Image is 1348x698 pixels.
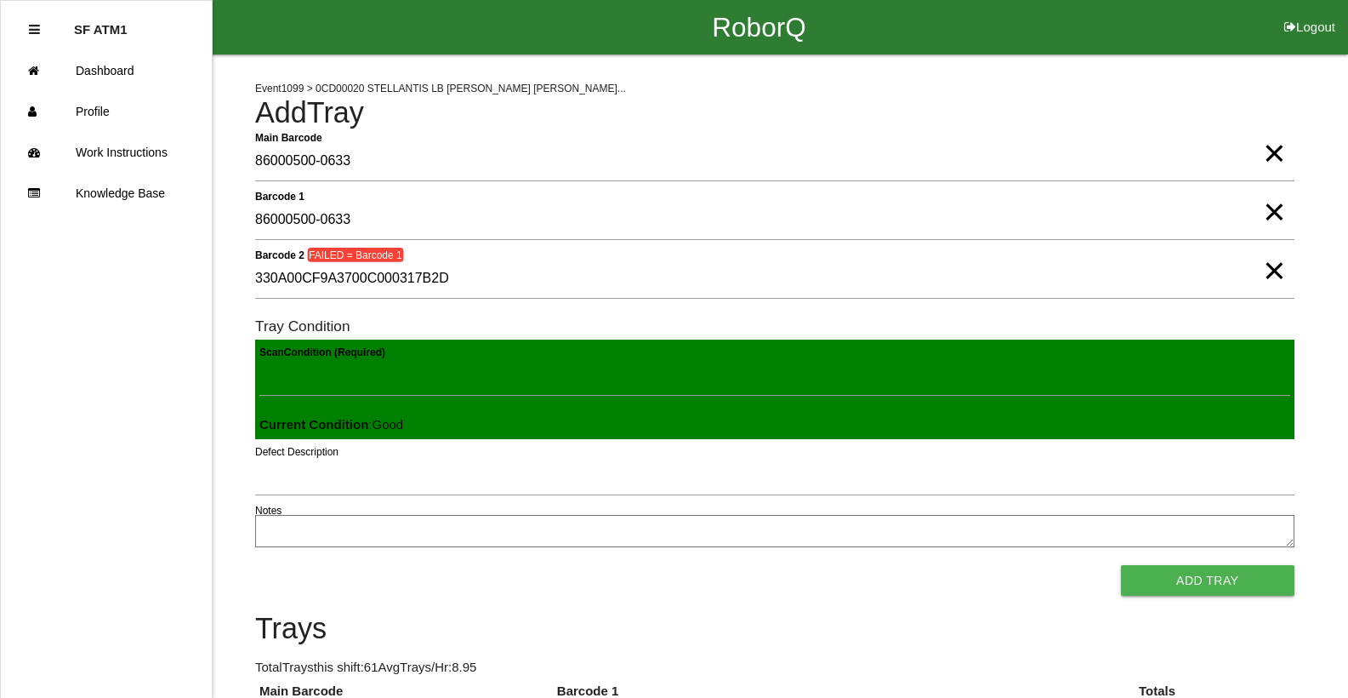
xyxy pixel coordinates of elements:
a: Profile [1,91,212,132]
span: Clear Input [1263,119,1285,153]
h4: Add Tray [255,97,1294,129]
span: Clear Input [1263,178,1285,212]
a: Dashboard [1,50,212,91]
b: Barcode 1 [255,190,304,202]
label: Defect Description [255,444,338,460]
h6: Tray Condition [255,318,1294,335]
h4: Trays [255,613,1294,645]
span: : Good [259,417,403,432]
p: SF ATM1 [74,9,128,37]
a: Work Instructions [1,132,212,173]
a: Knowledge Base [1,173,212,214]
div: Close [29,9,40,50]
label: Notes [255,503,282,518]
span: Clear Input [1263,237,1285,271]
p: Total Trays this shift: 61 Avg Trays /Hr: 8.95 [255,658,1294,678]
span: Event 1099 > 0CD00020 STELLANTIS LB [PERSON_NAME] [PERSON_NAME]... [255,83,626,94]
span: FAILED = Barcode 1 [307,248,403,262]
button: Add Tray [1121,565,1294,596]
b: Scan Condition (Required) [259,346,385,358]
input: Required [255,142,1294,181]
b: Barcode 2 [255,249,304,260]
b: Current Condition [259,417,368,432]
b: Main Barcode [255,131,322,143]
